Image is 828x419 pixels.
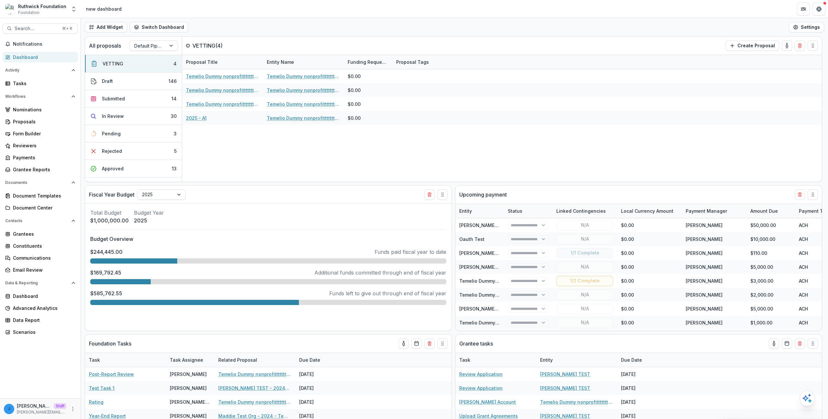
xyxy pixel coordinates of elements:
div: Related Proposal [214,357,261,363]
p: Budget Year [134,209,164,217]
a: Payments [3,152,78,163]
div: Tasks [13,80,73,87]
div: Payments [13,154,73,161]
p: Funds left to give out through end of fiscal year [329,289,446,297]
nav: breadcrumb [83,4,124,14]
p: [PERSON_NAME][EMAIL_ADDRESS][DOMAIN_NAME] [17,402,51,409]
div: 5 [174,148,177,154]
div: Funding Requested [344,55,392,69]
div: Status [504,204,552,218]
div: $0.00 [348,73,361,80]
a: Temelio Dummy nonprofittttttttt a4 sda16s5d [459,292,560,298]
div: Entity [536,353,617,367]
a: Review Application [459,385,503,391]
div: ⌘ + K [61,25,74,32]
div: 146 [169,78,177,85]
a: Grantees [3,229,78,239]
div: Dashboard [13,293,73,300]
div: Task [85,357,104,363]
div: Proposal Tags [392,59,433,65]
div: $5,000.00 [746,302,795,316]
a: Tasks [3,78,78,89]
div: Entity [536,357,557,363]
div: Amount Due [746,204,795,218]
a: [PERSON_NAME] TEST [540,371,590,378]
div: Funding Requested [344,59,392,65]
button: In Review30 [85,108,182,125]
div: Entity [455,208,476,214]
button: N/A [556,262,613,272]
div: Task [455,357,474,363]
div: $0.00 [348,101,361,108]
p: [PERSON_NAME][EMAIL_ADDRESS][DOMAIN_NAME] [17,409,66,415]
div: $123.00 [746,330,795,344]
a: Dashboard [3,291,78,301]
div: Linked Contingencies [552,204,617,218]
div: Grantees [13,231,73,237]
a: [PERSON_NAME] Draft Test [459,222,520,228]
span: Workflows [5,94,69,99]
div: $0.00 [617,260,682,274]
p: Funds paid fiscal year to date [375,248,446,256]
a: Temelio Dummy nonprofittttttttt a4 sda16s5d - 2025 - A1 [186,87,259,94]
button: toggle-assigned-to-me [398,338,409,349]
div: Status [504,208,526,214]
button: Drag [437,189,448,200]
div: [DATE] [617,381,666,395]
div: [PERSON_NAME] [686,250,723,256]
a: Grantee Reports [3,164,78,175]
p: Foundation Tasks [89,340,131,347]
a: Data Report [3,315,78,325]
button: Create Proposal [725,40,779,51]
a: [PERSON_NAME] TEST [540,385,590,391]
button: Rejected5 [85,142,182,160]
button: Delete card [424,189,435,200]
div: Draft [102,78,113,85]
div: $0.00 [617,274,682,288]
div: Due Date [617,353,666,367]
div: $0.00 [617,232,682,246]
a: Temelio Dummy nonprofittttttttt a4 sda16s5d [267,73,340,80]
a: Document Templates [3,190,78,201]
button: toggle-assigned-to-me [769,338,779,349]
div: Local Currency Amount [617,204,682,218]
div: Proposal Tags [392,55,473,69]
button: Delete card [795,40,805,51]
a: Rating [89,399,103,405]
button: Partners [797,3,810,16]
button: Open Contacts [3,216,78,226]
div: $0.00 [348,115,361,121]
button: Calendar [782,338,792,349]
div: [PERSON_NAME] T1 [170,399,211,405]
div: Linked Contingencies [552,208,610,214]
span: Foundation [18,10,39,16]
button: Open Data & Reporting [3,278,78,288]
div: [DATE] [295,381,344,395]
div: Payment Manager [682,204,746,218]
p: All proposals [89,42,121,50]
a: Temelio Dummy nonprofittttttttt a4 sda16s5d - 2025 - A1 [186,101,259,108]
p: VETTING ( 4 ) [192,42,241,50]
p: $169,792.45 [90,269,121,277]
a: Test Task 1 [89,385,114,391]
div: $0.00 [348,87,361,94]
button: Switch Dashboard [130,22,188,32]
button: More [69,405,77,413]
p: Additional funds committed through end of fiscal year [314,269,446,277]
span: Contacts [5,219,69,223]
button: toggle-assigned-to-me [782,40,792,51]
a: Reviewers [3,140,78,151]
div: 4 [173,60,177,67]
div: Due Date [295,353,344,367]
img: Ruthwick Foundation [5,4,16,14]
div: [PERSON_NAME] [170,371,207,378]
div: $3,000.00 [746,274,795,288]
a: Dashboard [3,52,78,62]
div: $0.00 [617,246,682,260]
div: [PERSON_NAME] [686,305,723,312]
button: Drag [437,338,448,349]
div: $50,000.00 [746,218,795,232]
div: Amount Due [746,208,782,214]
